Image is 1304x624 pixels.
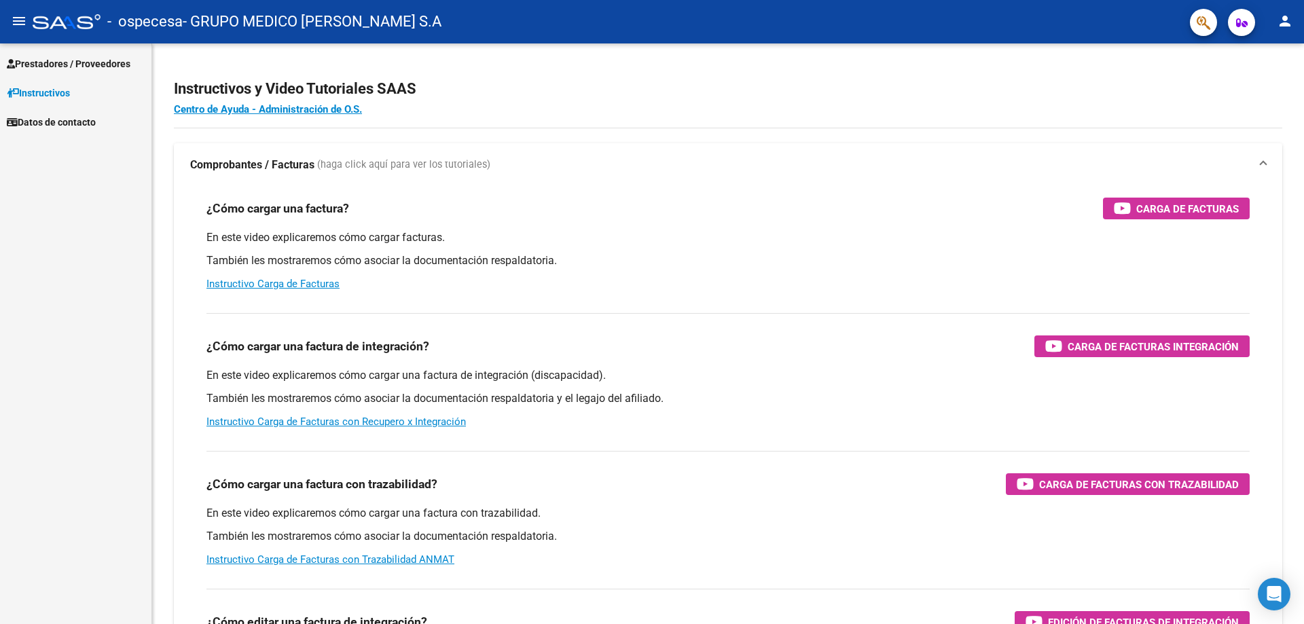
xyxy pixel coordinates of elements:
[7,115,96,130] span: Datos de contacto
[206,230,1250,245] p: En este video explicaremos cómo cargar facturas.
[206,253,1250,268] p: También les mostraremos cómo asociar la documentación respaldatoria.
[206,475,437,494] h3: ¿Cómo cargar una factura con trazabilidad?
[7,56,130,71] span: Prestadores / Proveedores
[1006,473,1250,495] button: Carga de Facturas con Trazabilidad
[174,103,362,115] a: Centro de Ayuda - Administración de O.S.
[317,158,490,172] span: (haga click aquí para ver los tutoriales)
[11,13,27,29] mat-icon: menu
[1068,338,1239,355] span: Carga de Facturas Integración
[206,416,466,428] a: Instructivo Carga de Facturas con Recupero x Integración
[206,553,454,566] a: Instructivo Carga de Facturas con Trazabilidad ANMAT
[206,368,1250,383] p: En este video explicaremos cómo cargar una factura de integración (discapacidad).
[1136,200,1239,217] span: Carga de Facturas
[206,337,429,356] h3: ¿Cómo cargar una factura de integración?
[206,199,349,218] h3: ¿Cómo cargar una factura?
[1103,198,1250,219] button: Carga de Facturas
[206,529,1250,544] p: También les mostraremos cómo asociar la documentación respaldatoria.
[174,143,1282,187] mat-expansion-panel-header: Comprobantes / Facturas (haga click aquí para ver los tutoriales)
[7,86,70,100] span: Instructivos
[206,278,340,290] a: Instructivo Carga de Facturas
[183,7,441,37] span: - GRUPO MEDICO [PERSON_NAME] S.A
[1277,13,1293,29] mat-icon: person
[190,158,314,172] strong: Comprobantes / Facturas
[1034,335,1250,357] button: Carga de Facturas Integración
[206,506,1250,521] p: En este video explicaremos cómo cargar una factura con trazabilidad.
[174,76,1282,102] h2: Instructivos y Video Tutoriales SAAS
[107,7,183,37] span: - ospecesa
[1039,476,1239,493] span: Carga de Facturas con Trazabilidad
[1258,578,1290,610] div: Open Intercom Messenger
[206,391,1250,406] p: También les mostraremos cómo asociar la documentación respaldatoria y el legajo del afiliado.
